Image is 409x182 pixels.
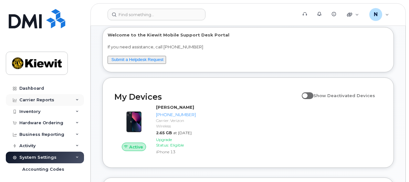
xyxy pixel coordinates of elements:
input: Find something... [108,9,205,20]
strong: [PERSON_NAME] [156,105,194,110]
span: at [DATE] [173,130,192,135]
span: Upgrade Status: [156,137,172,147]
span: Eligible [170,143,184,147]
p: If you need assistance, call [PHONE_NUMBER] [108,44,389,50]
a: Submit a Helpdesk Request [111,57,163,62]
div: Nicholas.Vassar [365,8,393,21]
div: [PHONE_NUMBER] [156,112,196,118]
input: Show Deactivated Devices [302,89,307,95]
p: Welcome to the Kiewit Mobile Support Desk Portal [108,32,389,38]
span: N [374,11,378,18]
span: Active [129,144,143,150]
img: image20231002-3703462-1ig824h.jpeg [120,107,148,136]
div: Carrier: Verizon Wireless [156,118,196,129]
button: Submit a Helpdesk Request [108,56,166,64]
a: Active[PERSON_NAME][PHONE_NUMBER]Carrier: Verizon Wireless2.65 GBat [DATE]Upgrade Status:Eligible... [114,104,198,156]
div: iPhone 13 [156,149,196,155]
h2: My Devices [114,92,299,102]
iframe: Messenger Launcher [381,154,404,177]
span: Show Deactivated Devices [313,93,375,98]
span: 2.65 GB [156,130,172,135]
div: Quicklinks [342,8,363,21]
